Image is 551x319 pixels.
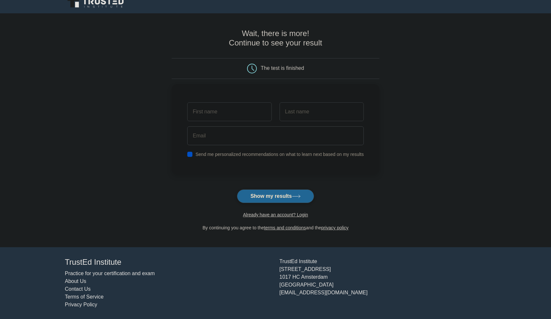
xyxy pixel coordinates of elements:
[264,225,306,230] a: terms and conditions
[65,271,155,276] a: Practice for your certification and exam
[261,65,304,71] div: The test is finished
[65,286,91,292] a: Contact Us
[65,258,272,267] h4: TrustEd Institute
[237,189,314,203] button: Show my results
[187,126,364,145] input: Email
[276,258,490,309] div: TrustEd Institute [STREET_ADDRESS] 1017 HC Amsterdam [GEOGRAPHIC_DATA] [EMAIL_ADDRESS][DOMAIN_NAME]
[65,302,98,307] a: Privacy Policy
[187,102,271,121] input: First name
[321,225,348,230] a: privacy policy
[65,294,104,300] a: Terms of Service
[195,152,364,157] label: Send me personalized recommendations on what to learn next based on my results
[65,278,86,284] a: About Us
[243,212,308,217] a: Already have an account? Login
[168,224,383,232] div: By continuing you agree to the and the
[172,29,379,48] h4: Wait, there is more! Continue to see your result
[280,102,364,121] input: Last name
